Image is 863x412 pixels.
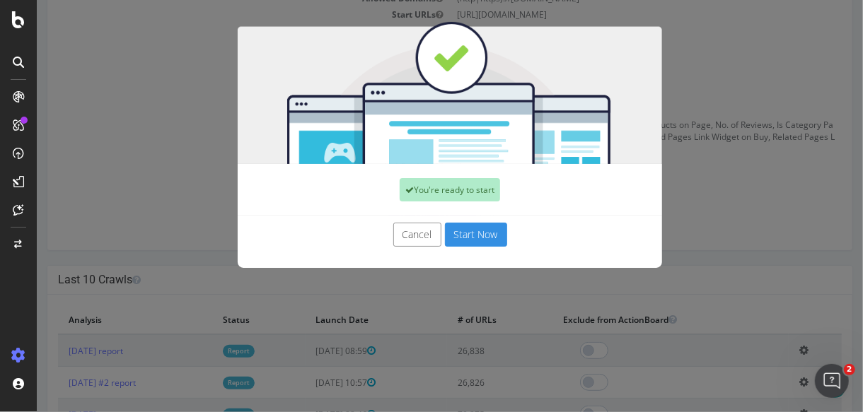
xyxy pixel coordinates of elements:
button: Cancel [357,223,405,247]
span: 2 [844,364,855,375]
iframe: Intercom live chat [815,364,849,398]
div: You're ready to start [363,178,463,201]
img: You're all set! [201,21,625,164]
button: Start Now [408,223,470,247]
